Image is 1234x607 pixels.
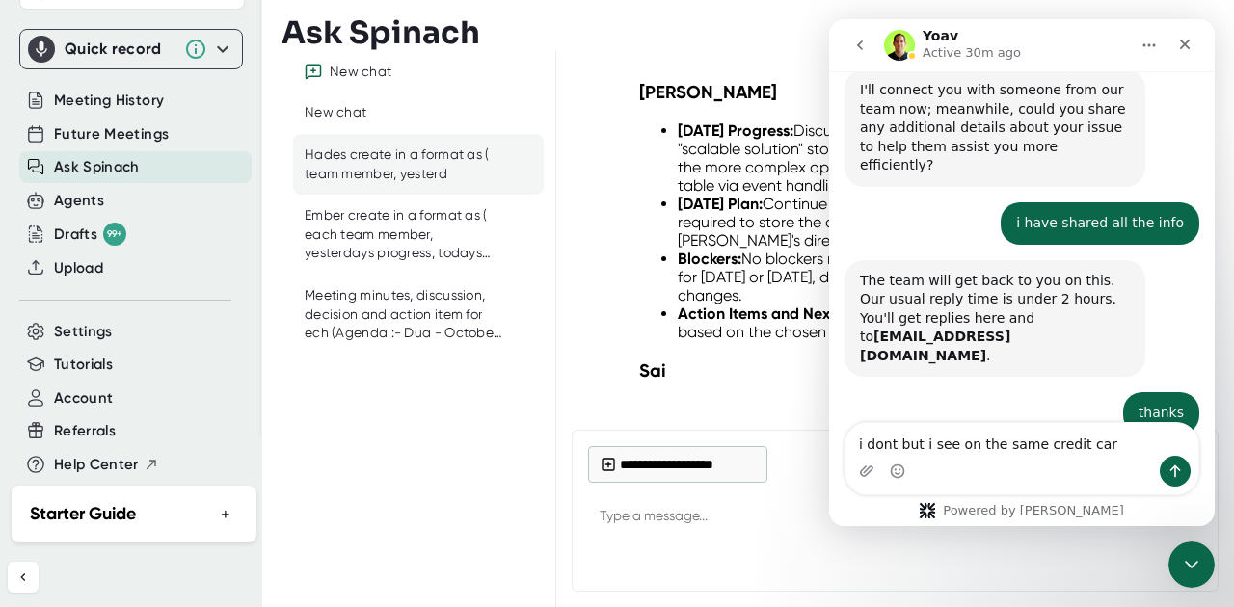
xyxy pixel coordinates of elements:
div: New chat [330,64,391,81]
button: Collapse sidebar [8,562,39,593]
button: Tutorials [54,354,113,376]
div: 99+ [103,223,126,246]
button: Drafts 99+ [54,223,126,246]
button: Help Center [54,454,159,476]
li: Complete the implementation based on the chosen architectural approach. [678,304,1103,341]
button: + [213,500,238,528]
li: Discussed two potential approaches for the "scalable solution" story with [PERSON_NAME], who chos... [678,121,1103,195]
li: Continue implementing the code changes required to store the data in the database as per [PERSON_... [678,195,1103,250]
button: Future Meetings [54,123,169,145]
iframe: Intercom live chat [829,19,1215,526]
div: Send message [1167,541,1202,575]
div: Hades create in a format as ( team member, yesterd [305,145,503,183]
iframe: Intercom live chat [1168,541,1215,588]
strong: Action Items and Next Steps: [678,304,883,323]
div: Quick record [65,40,174,59]
button: Agents [54,190,104,212]
strong: [DATE] Plan: [678,195,763,213]
button: Settings [54,321,113,343]
button: Account [54,387,113,409]
button: Meeting History [54,90,164,112]
strong: [PERSON_NAME] [639,81,777,103]
div: Ember create in a format as ( each team member, yesterdays progress, todays plan, blockers on the... [305,206,503,263]
strong: [DATE] Progress: [678,121,793,140]
div: New chat [305,103,366,122]
h3: Ask Spinach [282,14,480,51]
div: Drafts [54,223,126,246]
button: Referrals [54,420,116,442]
strong: Sai [639,359,666,382]
li: No blockers mentioned. His deployment is planned for [DATE] or [DATE], depending on the complexit... [678,250,1103,304]
span: Help Center [54,454,139,476]
strong: Blockers: [678,250,741,268]
button: Upload [54,257,103,279]
button: Ask Spinach [54,156,140,178]
div: Meeting minutes, discussion, decision and action item for ech (Agenda :- Dua - ⁠October Islamic C... [305,286,503,343]
h2: Starter Guide [30,501,136,527]
div: Quick record [28,30,234,68]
